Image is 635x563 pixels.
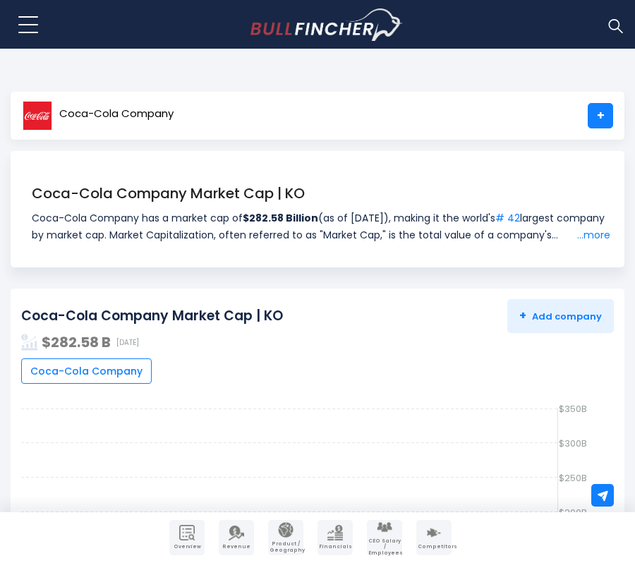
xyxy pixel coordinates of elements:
[519,310,602,322] span: Add company
[250,8,402,41] a: Go to homepage
[59,108,174,120] span: Coca-Cola Company
[219,520,254,555] a: Company Revenue
[268,520,303,555] a: Company Product/Geography
[30,365,143,377] span: Coca-Cola Company
[171,544,203,550] span: Overview
[23,101,52,131] img: KO logo
[559,402,587,416] text: $350B
[416,520,452,555] a: Company Competitors
[116,338,139,347] span: [DATE]
[169,520,205,555] a: Company Overview
[22,103,174,128] a: Coca-Cola Company
[220,544,253,550] span: Revenue
[270,541,302,553] span: Product / Geography
[243,211,318,225] strong: $282.58 Billion
[559,471,587,485] text: $250B
[250,8,403,41] img: Bullfincher logo
[32,210,610,243] span: Coca-Cola Company has a market cap of (as of [DATE]), making it the world's largest company by ma...
[495,211,520,225] a: # 42
[319,544,351,550] span: Financials
[21,308,283,325] h2: Coca-Cola Company Market Cap | KO
[574,226,610,243] a: ...more
[559,437,587,450] text: $300B
[21,334,38,351] img: addasd
[368,538,401,556] span: CEO Salary / Employees
[32,183,610,204] h1: Coca-Cola Company Market Cap | KO
[519,308,526,324] strong: +
[317,520,353,555] a: Company Financials
[42,332,111,352] strong: $282.58 B
[507,299,614,333] button: +Add company
[418,544,450,550] span: Competitors
[559,506,587,519] text: $200B
[588,103,613,128] a: +
[367,520,402,555] a: Company Employees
